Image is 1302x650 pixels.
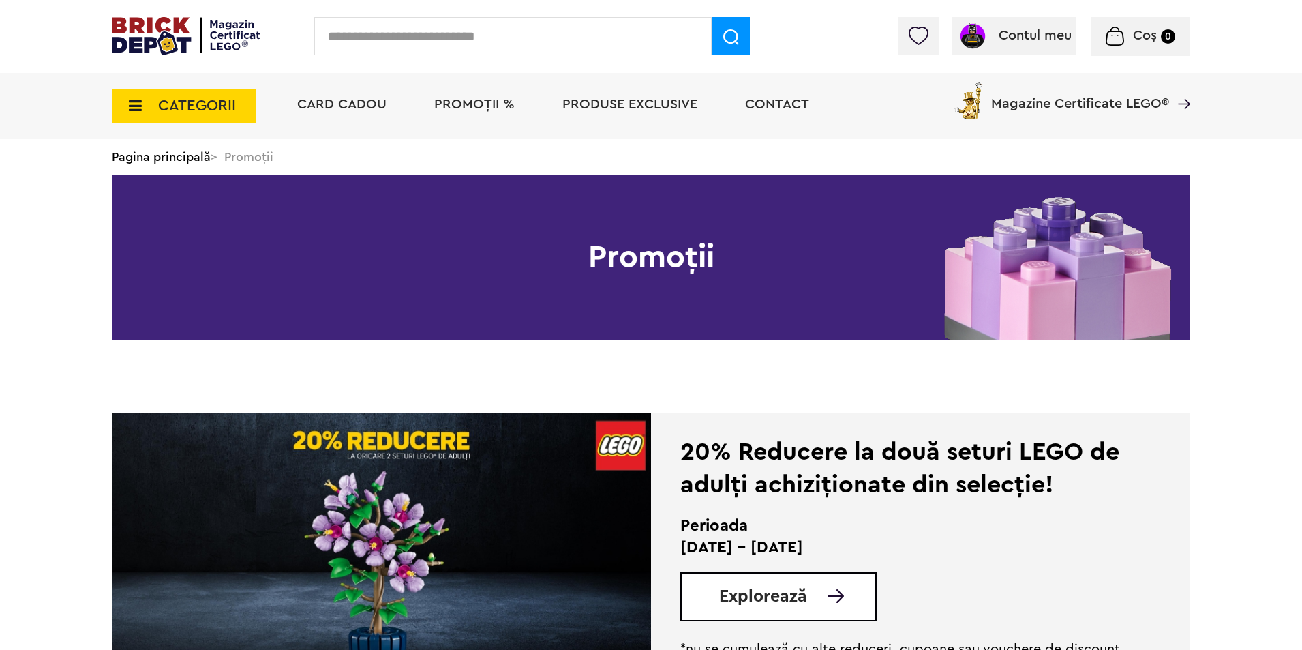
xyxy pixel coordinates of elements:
[112,139,1190,175] div: > Promoții
[1161,29,1175,44] small: 0
[680,537,1123,559] p: [DATE] - [DATE]
[999,29,1072,42] span: Contul meu
[562,98,697,111] a: Produse exclusive
[680,515,1123,537] h2: Perioada
[158,98,236,113] span: CATEGORII
[680,436,1123,501] div: 20% Reducere la două seturi LEGO de adulți achiziționate din selecție!
[1133,29,1157,42] span: Coș
[991,79,1169,110] span: Magazine Certificate LEGO®
[1169,79,1190,93] a: Magazine Certificate LEGO®
[719,588,875,605] a: Explorează
[719,588,807,605] span: Explorează
[297,98,387,111] a: Card Cadou
[112,151,211,163] a: Pagina principală
[112,175,1190,340] h1: Promoții
[434,98,515,111] a: PROMOȚII %
[745,98,809,111] a: Contact
[958,29,1072,42] a: Contul meu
